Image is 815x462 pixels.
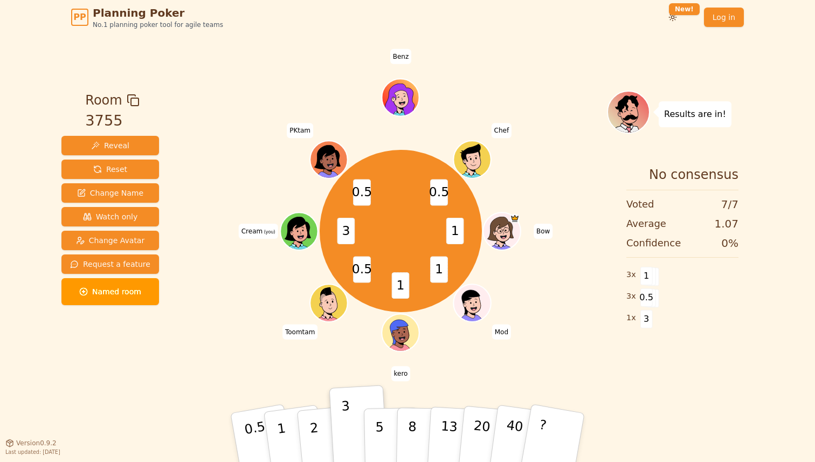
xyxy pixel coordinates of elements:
span: Request a feature [70,259,150,270]
p: Results are in! [664,107,726,122]
div: New! [669,3,700,15]
a: PPPlanning PokerNo.1 planning poker tool for agile teams [71,5,223,29]
span: Click to change your name [492,324,511,339]
span: Average [626,216,666,231]
span: 0 % [721,236,738,251]
span: PP [73,11,86,24]
span: 3 x [626,269,636,281]
span: 3 x [626,291,636,302]
span: Change Avatar [76,235,145,246]
button: Watch only [61,207,159,226]
span: (you) [263,230,275,235]
span: Click to change your name [534,224,552,239]
span: 0.5 [431,180,448,206]
button: Change Name [61,183,159,203]
span: 3 [640,310,653,328]
span: Watch only [83,211,138,222]
span: 1 x [626,312,636,324]
button: Reset [61,160,159,179]
a: Log in [704,8,744,27]
button: Named room [61,278,159,305]
span: Voted [626,197,654,212]
span: Click to change your name [282,324,317,339]
button: Version0.9.2 [5,439,57,447]
button: Click to change your avatar [282,213,317,249]
span: 7 / 7 [721,197,738,212]
span: 0.5 [354,257,371,283]
span: Room [85,91,122,110]
p: 3 [341,398,353,457]
span: Click to change your name [492,123,512,138]
span: No.1 planning poker tool for agile teams [93,20,223,29]
span: 1 [446,218,464,244]
span: Click to change your name [239,224,278,239]
span: 1.07 [714,216,738,231]
span: 1 [640,267,653,285]
span: Last updated: [DATE] [5,449,60,455]
span: Confidence [626,236,681,251]
span: 0.5 [640,288,653,307]
span: No consensus [649,166,738,183]
button: Request a feature [61,254,159,274]
div: 3755 [85,110,139,132]
span: Reveal [91,140,129,151]
span: Named room [79,286,141,297]
span: Reset [93,164,127,175]
button: New! [663,8,682,27]
span: 0.5 [354,180,371,206]
span: Change Name [77,188,143,198]
span: Planning Poker [93,5,223,20]
button: Reveal [61,136,159,155]
span: 3 [337,218,355,244]
button: Change Avatar [61,231,159,250]
span: 1 [392,272,410,299]
span: Click to change your name [391,366,411,381]
span: Click to change your name [287,123,313,138]
span: 1 [431,257,448,283]
span: Version 0.9.2 [16,439,57,447]
span: Click to change your name [390,49,412,64]
span: Bow is the host [510,213,520,223]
